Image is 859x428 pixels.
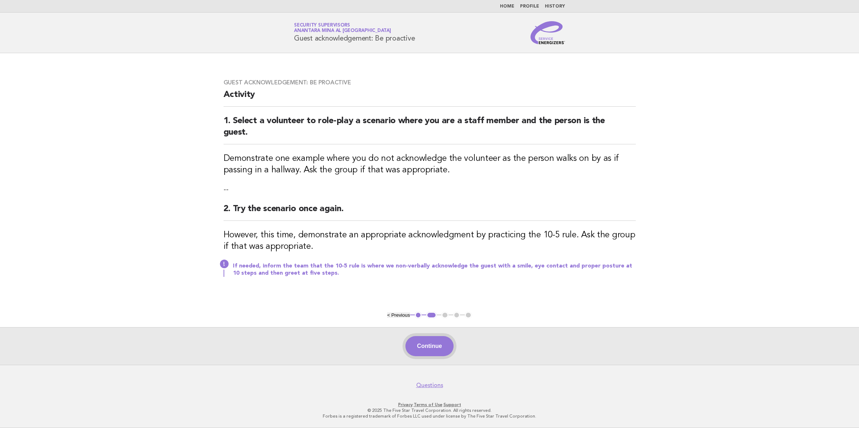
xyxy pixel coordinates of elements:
h3: Demonstrate one example where you do not acknowledge the volunteer as the person walks on by as i... [224,153,636,176]
h2: 2. Try the scenario once again. [224,203,636,221]
a: Privacy [398,402,413,407]
a: Questions [416,382,443,389]
button: < Previous [387,312,410,318]
h3: However, this time, demonstrate an appropriate acknowledgment by practicing the 10-5 rule. Ask th... [224,229,636,252]
button: 2 [426,312,437,319]
p: If needed, inform the team that the 10-5 rule is where we non-verbally acknowledge the guest with... [233,262,636,277]
a: Terms of Use [414,402,442,407]
p: © 2025 The Five Star Travel Corporation. All rights reserved. [210,408,649,413]
span: Anantara Mina al [GEOGRAPHIC_DATA] [294,29,391,33]
h2: 1. Select a volunteer to role-play a scenario where you are a staff member and the person is the ... [224,115,636,144]
button: Continue [405,336,453,356]
h1: Guest acknowledgement: Be proactive [294,23,415,42]
button: 1 [415,312,422,319]
h3: Guest acknowledgement: Be proactive [224,79,636,86]
h2: Activity [224,89,636,107]
p: -- [224,185,636,195]
img: Service Energizers [530,21,565,44]
p: · · [210,402,649,408]
p: Forbes is a registered trademark of Forbes LLC used under license by The Five Star Travel Corpora... [210,413,649,419]
a: Profile [520,4,539,9]
a: Support [444,402,461,407]
a: History [545,4,565,9]
a: Home [500,4,514,9]
a: Security SupervisorsAnantara Mina al [GEOGRAPHIC_DATA] [294,23,391,33]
